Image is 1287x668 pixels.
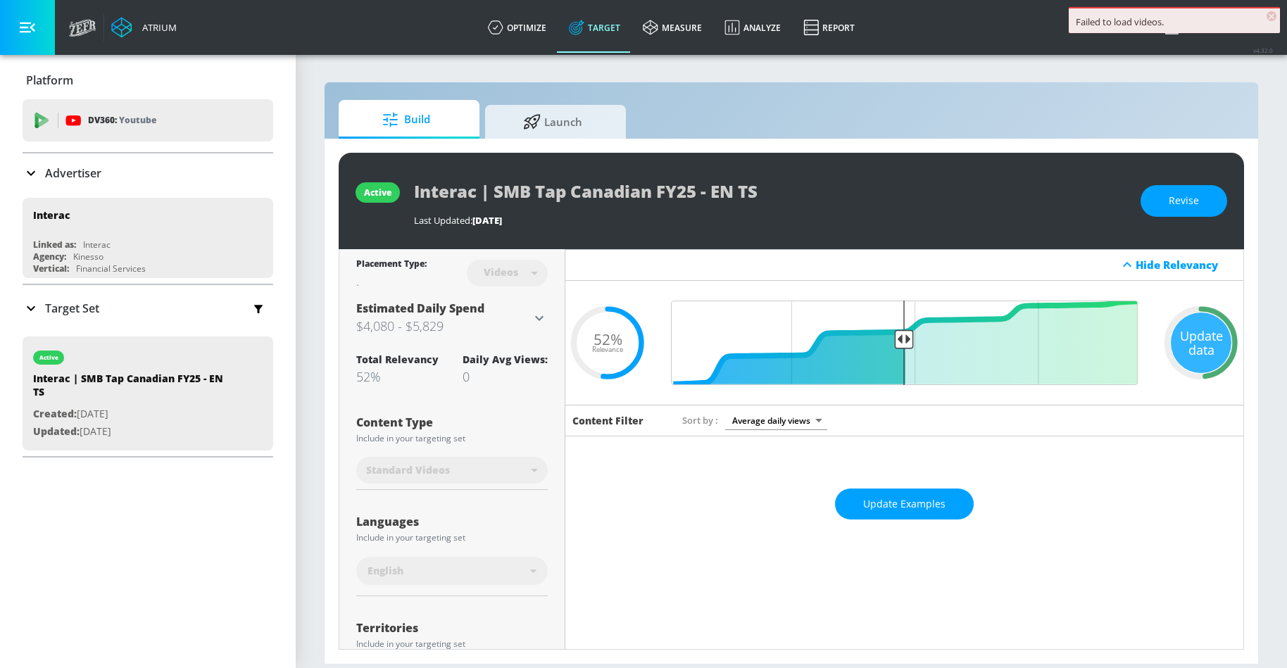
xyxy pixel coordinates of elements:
a: Atrium [111,17,177,38]
div: Interac [33,208,70,222]
div: Linked as: [33,239,76,251]
div: Languages [356,516,548,527]
div: InteracLinked as:InteracAgency:KinessoVertical:Financial Services [23,198,273,278]
div: Include in your targeting set [356,434,548,443]
button: Update Examples [835,489,974,520]
span: v 4.32.0 [1253,46,1273,54]
div: 0 [463,368,548,385]
span: Estimated Daily Spend [356,301,484,316]
span: English [368,564,403,578]
div: Financial Services [76,263,146,275]
p: Target Set [45,301,99,316]
span: Relevance [592,346,623,353]
p: Platform [26,73,73,88]
div: Last Updated: [414,214,1126,227]
div: Daily Avg Views: [463,353,548,366]
div: Hide Relevancy [565,249,1243,281]
button: Revise [1141,185,1227,217]
div: Videos [477,266,525,278]
div: Interac | SMB Tap Canadian FY25 - EN TS [33,372,230,405]
div: English [356,557,548,585]
div: Atrium [137,21,177,34]
span: Sort by [682,414,718,427]
div: Content Type [356,417,548,428]
span: Standard Videos [366,463,450,477]
a: optimize [477,2,558,53]
a: measure [632,2,713,53]
div: Agency: [33,251,66,263]
p: Advertiser [45,165,101,181]
div: Average daily views [725,411,827,430]
span: Launch [499,105,606,139]
div: Estimated Daily Spend$4,080 - $5,829 [356,301,548,336]
div: Include in your targeting set [356,640,548,648]
span: 52% [594,332,622,346]
a: Analyze [713,2,792,53]
p: [DATE] [33,423,230,441]
div: activeInterac | SMB Tap Canadian FY25 - EN TSCreated:[DATE]Updated:[DATE] [23,336,273,450]
div: Failed to load videos. [1076,15,1273,28]
p: DV360: [88,113,156,128]
h3: $4,080 - $5,829 [356,316,531,336]
span: Updated: [33,424,80,438]
span: Update Examples [863,496,946,513]
div: Hide Relevancy [1136,258,1236,272]
div: Vertical: [33,263,69,275]
div: DV360: Youtube [23,99,273,141]
div: active [364,187,391,198]
p: [DATE] [33,405,230,423]
div: Target Set [23,285,273,332]
h6: Content Filter [572,414,643,427]
div: Platform [23,61,273,100]
div: Territories [356,622,548,634]
div: Total Relevancy [356,353,439,366]
input: Final Threshold [664,301,1145,385]
div: Update data [1171,313,1231,373]
div: Include in your targeting set [356,534,548,542]
span: Revise [1169,192,1199,210]
span: Created: [33,407,77,420]
div: Interac [83,239,111,251]
span: × [1267,11,1276,21]
div: active [39,354,58,361]
a: Target [558,2,632,53]
span: [DATE] [472,214,502,227]
p: Youtube [119,113,156,127]
div: 52% [356,368,439,385]
span: Build [353,103,460,137]
div: Placement Type: [356,258,427,272]
div: Kinesso [73,251,103,263]
div: Advertiser [23,153,273,193]
a: Report [792,2,866,53]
